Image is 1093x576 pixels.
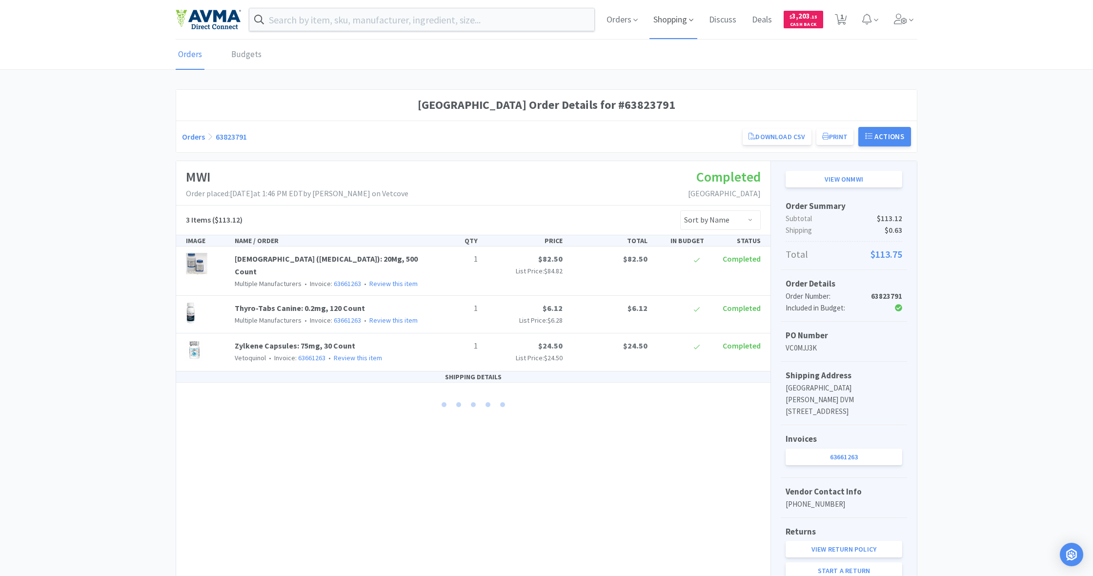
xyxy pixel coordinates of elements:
span: Multiple Manufacturers [235,316,302,325]
p: [PHONE_NUMBER] [786,498,902,510]
a: Discuss [705,16,740,24]
div: QTY [425,235,482,246]
span: Cash Back [789,22,817,28]
span: $24.50 [538,341,563,350]
img: e4e33dab9f054f5782a47901c742baa9_102.png [176,9,241,30]
a: View Return Policy [786,541,902,557]
span: Completed [723,254,761,264]
a: $3,203.15Cash Back [784,6,823,33]
span: Multiple Manufacturers [235,279,302,288]
span: • [267,353,273,362]
p: 1 [429,253,478,266]
p: [GEOGRAPHIC_DATA] [688,187,761,200]
a: 63823791 [216,132,247,142]
p: 1 [429,340,478,352]
img: e96a4fd9520f4d6185ebe0968d1578d0_7000.png [186,302,195,324]
h5: Returns [786,525,902,538]
a: Review this item [369,279,418,288]
a: 1 [831,17,851,25]
a: View onMWI [786,171,902,187]
span: $113.12 [877,213,902,225]
a: Review this item [334,353,382,362]
h5: Shipping Address [786,369,902,382]
a: Deals [748,16,776,24]
p: [GEOGRAPHIC_DATA] [PERSON_NAME] DVM [STREET_ADDRESS] [786,382,902,417]
a: Orders [176,40,204,70]
span: • [303,279,308,288]
a: [DEMOGRAPHIC_DATA] ([MEDICAL_DATA]): 20Mg, 500 Count [235,254,418,276]
h5: Order Details [786,277,902,290]
span: $24.50 [544,353,563,362]
span: $6.12 [543,303,563,313]
span: $ [789,14,792,20]
a: Budgets [229,40,264,70]
a: Download CSV [743,128,811,145]
a: 63661263 [298,353,325,362]
p: List Price: [486,266,563,276]
h5: Invoices [786,432,902,446]
a: Thyro-Tabs Canine: 0.2mg, 120 Count [235,303,365,313]
span: • [303,316,308,325]
a: 63661263 [334,316,361,325]
p: Order placed: [DATE] at 1:46 PM EDT by [PERSON_NAME] on Vetcove [186,187,408,200]
a: Review this item [369,316,418,325]
div: IMAGE [182,235,231,246]
span: Vetoquinol [235,353,266,362]
p: Shipping [786,225,902,236]
a: 63661263 [786,449,902,465]
span: 3,203 [789,11,817,21]
span: 3 Items [186,215,211,225]
p: List Price: [486,315,563,326]
span: Completed [723,341,761,350]
button: Actions [858,127,911,146]
span: Invoice: [302,279,361,288]
span: $82.50 [623,254,648,264]
span: • [363,279,368,288]
span: $0.63 [885,225,902,236]
h1: MWI [186,166,408,188]
p: Total [786,247,902,262]
span: Completed [696,168,761,185]
span: • [363,316,368,325]
span: $6.12 [627,303,648,313]
h5: Vendor Contact Info [786,485,902,498]
div: Order Number: [786,290,863,302]
span: $6.28 [547,316,563,325]
div: SHIPPING DETAILS [176,371,770,383]
strong: 63823791 [871,291,902,301]
h5: ($113.12) [186,214,243,226]
div: IN BUDGET [651,235,708,246]
div: Open Intercom Messenger [1060,543,1083,566]
span: $24.50 [623,341,648,350]
h5: PO Number [786,329,902,342]
a: 63661263 [334,279,361,288]
input: Search by item, sku, manufacturer, ingredient, size... [249,8,594,31]
p: VC0MJJ3K [786,342,902,354]
p: Subtotal [786,213,902,225]
span: Invoice: [266,353,325,362]
span: Invoice: [302,316,361,325]
p: List Price: [486,352,563,363]
span: Completed [723,303,761,313]
a: Zylkene Capsules: 75mg, 30 Count [235,341,355,350]
span: $82.50 [538,254,563,264]
span: $84.82 [544,267,563,275]
span: . 15 [810,14,817,20]
div: Included in Budget: [786,302,863,314]
button: Print [816,128,854,145]
span: $113.75 [870,247,902,262]
span: • [327,353,332,362]
div: NAME / ORDER [231,235,425,246]
div: TOTAL [567,235,651,246]
a: Orders [182,132,205,142]
img: a8f532a7b9954ef2aaf12695c7af3e51_18132.png [186,253,207,274]
h1: [GEOGRAPHIC_DATA] Order Details for #63823791 [182,96,911,114]
h5: Order Summary [786,200,902,213]
div: STATUS [708,235,765,246]
div: PRICE [482,235,567,246]
p: 1 [429,302,478,315]
img: 39a0534eb6f443188cc4623a6f54a1cd_6327.png [186,340,203,361]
